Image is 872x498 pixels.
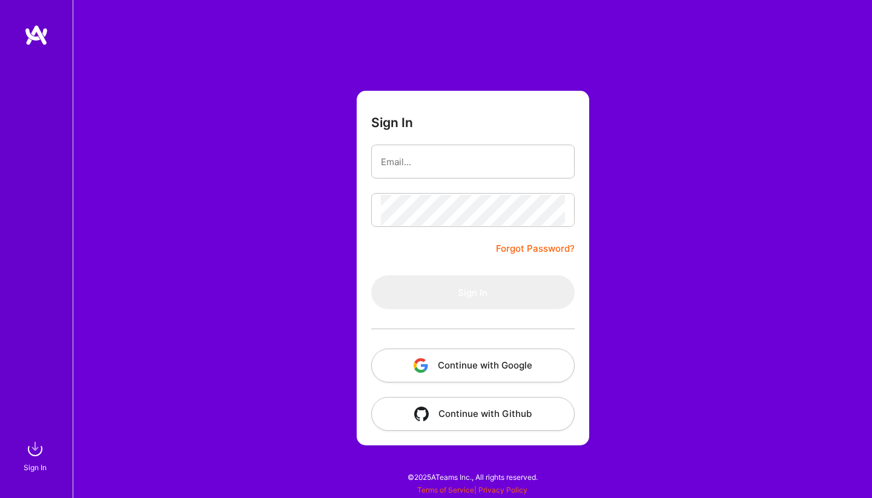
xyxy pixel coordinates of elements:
[371,349,575,382] button: Continue with Google
[414,358,428,373] img: icon
[371,397,575,431] button: Continue with Github
[496,241,575,256] a: Forgot Password?
[417,485,527,494] span: |
[381,146,565,177] input: Email...
[414,407,429,421] img: icon
[73,462,872,492] div: © 2025 ATeams Inc., All rights reserved.
[24,24,48,46] img: logo
[371,115,413,130] h3: Sign In
[417,485,474,494] a: Terms of Service
[24,461,47,474] div: Sign In
[478,485,527,494] a: Privacy Policy
[25,437,47,474] a: sign inSign In
[371,275,575,309] button: Sign In
[23,437,47,461] img: sign in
